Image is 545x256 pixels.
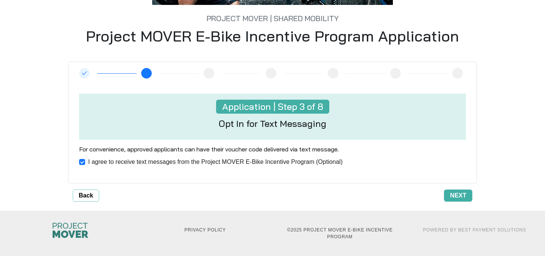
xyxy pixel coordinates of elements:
[53,223,88,238] img: Columbus City Council
[184,227,226,233] a: Privacy Policy
[79,191,93,200] span: Back
[219,118,326,129] h4: Opt In for Text Messaging
[394,71,397,77] span: 7
[423,227,526,233] a: Powered By Best Payment Solutions
[82,71,87,76] span: check
[277,227,403,240] p: © 2025 Project MOVER E-Bike Incentive Program
[207,71,210,77] span: 4
[32,27,513,45] h1: Project MOVER E-Bike Incentive Program Application
[450,191,466,200] span: Next
[32,5,513,23] h5: Project MOVER | Shared Mobility
[216,100,329,114] h4: Application | Step 3 of 8
[75,146,470,153] h6: For convenience, approved applicants can have their voucher code delivered via text message.
[85,157,346,167] span: I agree to receive text messages from the Project MOVER E-Bike Incentive Program (Optional)
[456,71,459,77] span: 8
[145,71,148,77] span: 3
[444,190,472,202] button: Next
[269,71,272,77] span: 5
[73,190,99,202] button: Back
[332,71,335,77] span: 6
